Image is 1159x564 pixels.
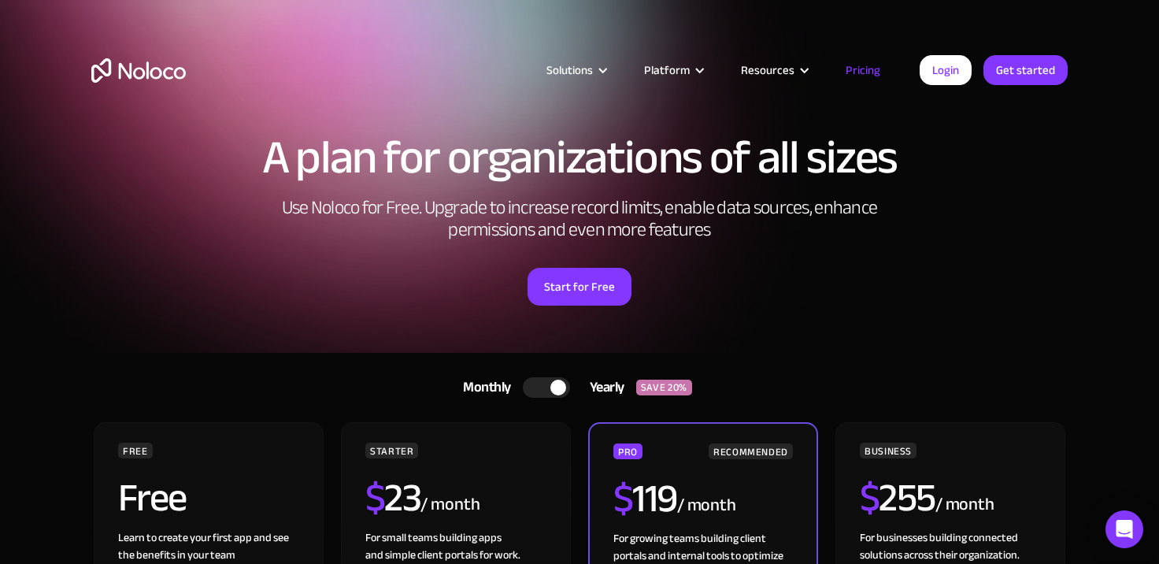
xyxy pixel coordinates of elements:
div: BUSINESS [860,443,916,458]
div: / month [677,493,736,518]
h2: Use Noloco for Free. Upgrade to increase record limits, enable data sources, enhance permissions ... [265,197,894,241]
h2: 23 [365,478,421,518]
div: STARTER [365,443,418,458]
div: Solutions [546,60,593,80]
div: Platform [624,60,721,80]
a: Get started [983,55,1068,85]
h1: A plan for organizations of all sizes [91,134,1068,181]
h2: 255 [860,478,935,518]
div: FREE [118,443,153,458]
div: Platform [644,60,690,80]
a: Login [920,55,972,85]
a: home [91,58,186,83]
div: Monthly [443,376,523,399]
div: PRO [613,443,642,459]
span: $ [860,461,879,535]
div: Resources [741,60,794,80]
div: RECOMMENDED [709,443,793,459]
div: Yearly [570,376,636,399]
div: Open Intercom Messenger [1105,510,1143,548]
a: Start for Free [528,268,631,306]
div: / month [935,492,994,518]
div: Resources [721,60,826,80]
h2: Free [118,478,187,518]
h2: 119 [613,479,677,518]
div: SAVE 20% [636,380,692,395]
a: Pricing [826,60,900,80]
span: $ [365,461,385,535]
div: / month [420,492,480,518]
div: Solutions [527,60,624,80]
span: $ [613,462,633,536]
